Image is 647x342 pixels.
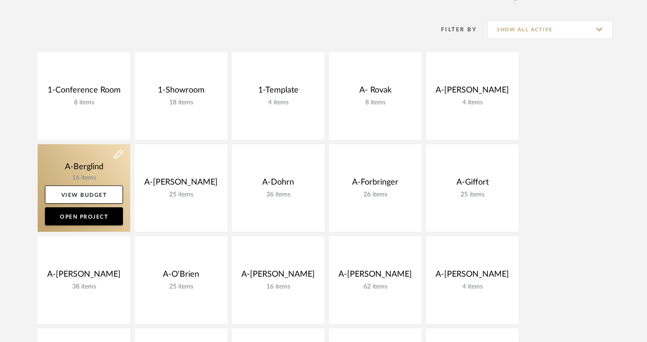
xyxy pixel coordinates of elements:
div: 25 items [142,283,220,291]
div: 62 items [336,283,414,291]
div: 1-Template [239,85,317,99]
div: A-[PERSON_NAME] [336,269,414,283]
div: 4 items [433,283,511,291]
div: A-[PERSON_NAME] [45,269,123,283]
div: 1-Conference Room [45,85,123,99]
div: 38 items [45,283,123,291]
div: A-[PERSON_NAME] [239,269,317,283]
div: 8 items [336,99,414,107]
div: 25 items [433,191,511,199]
div: Filter By [429,25,477,34]
div: A-O'Brien [142,269,220,283]
div: 18 items [142,99,220,107]
div: 1-Showroom [142,85,220,99]
div: A-Giffort [433,177,511,191]
div: A-Dohrn [239,177,317,191]
div: A-[PERSON_NAME] [433,85,511,99]
div: A-[PERSON_NAME] [433,269,511,283]
div: 16 items [239,283,317,291]
div: A-[PERSON_NAME] [142,177,220,191]
div: 36 items [239,191,317,199]
div: 25 items [142,191,220,199]
div: 4 items [239,99,317,107]
div: 8 items [45,99,123,107]
a: View Budget [45,186,123,204]
div: A-Forbringer [336,177,414,191]
div: 4 items [433,99,511,107]
a: Open Project [45,207,123,225]
div: 26 items [336,191,414,199]
div: A- Rovak [336,85,414,99]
